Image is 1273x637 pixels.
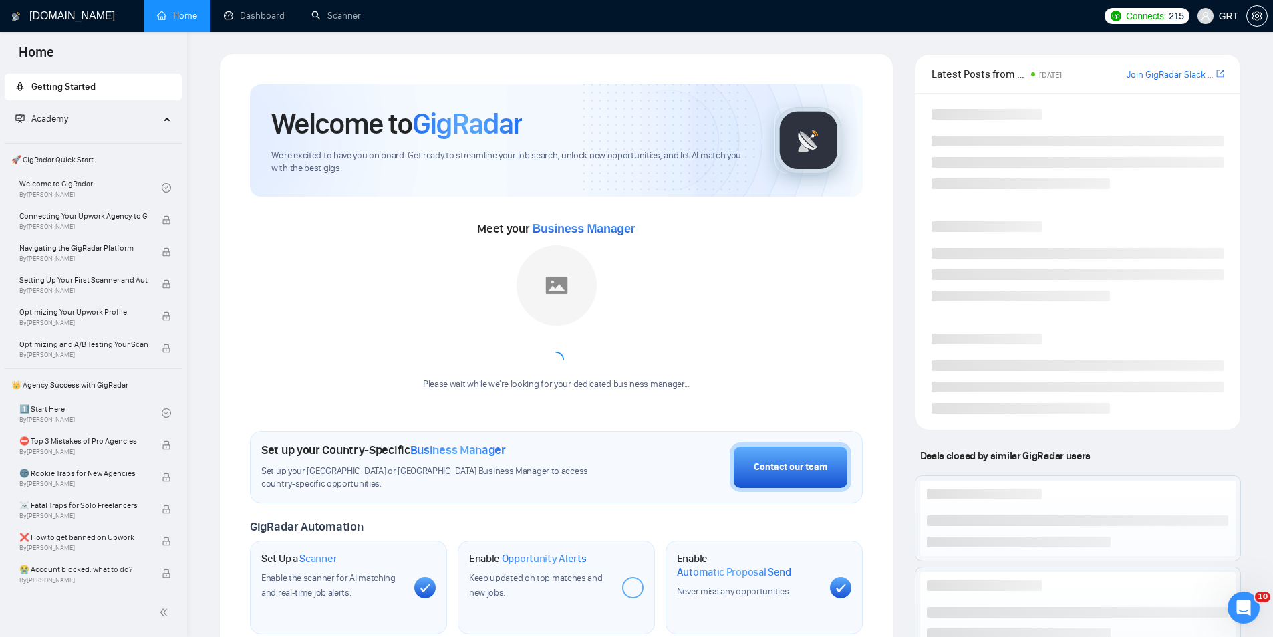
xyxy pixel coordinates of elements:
[1255,592,1270,602] span: 10
[415,378,698,391] div: Please wait while we're looking for your dedicated business manager...
[159,606,172,619] span: double-left
[477,221,635,236] span: Meet your
[162,440,171,450] span: lock
[730,442,851,492] button: Contact our team
[1127,68,1214,82] a: Join GigRadar Slack Community
[1247,11,1267,21] span: setting
[19,576,148,584] span: By [PERSON_NAME]
[19,512,148,520] span: By [PERSON_NAME]
[502,552,587,565] span: Opportunity Alerts
[19,173,162,203] a: Welcome to GigRadarBy[PERSON_NAME]
[1216,68,1224,79] span: export
[532,222,635,235] span: Business Manager
[6,372,180,398] span: 👑 Agency Success with GigRadar
[469,572,603,598] span: Keep updated on top matches and new jobs.
[162,311,171,321] span: lock
[250,519,363,534] span: GigRadar Automation
[162,247,171,257] span: lock
[11,6,21,27] img: logo
[271,106,522,142] h1: Welcome to
[299,552,337,565] span: Scanner
[19,434,148,448] span: ⛔ Top 3 Mistakes of Pro Agencies
[5,74,182,100] li: Getting Started
[31,113,68,124] span: Academy
[162,279,171,289] span: lock
[311,10,361,21] a: searchScanner
[1039,70,1062,80] span: [DATE]
[19,241,148,255] span: Navigating the GigRadar Platform
[19,305,148,319] span: Optimizing Your Upwork Profile
[31,81,96,92] span: Getting Started
[915,444,1096,467] span: Deals closed by similar GigRadar users
[261,552,337,565] h1: Set Up a
[162,537,171,546] span: lock
[162,183,171,193] span: check-circle
[677,552,819,578] h1: Enable
[15,82,25,91] span: rocket
[15,113,68,124] span: Academy
[1201,11,1210,21] span: user
[19,209,148,223] span: Connecting Your Upwork Agency to GigRadar
[412,106,522,142] span: GigRadar
[15,114,25,123] span: fund-projection-screen
[162,473,171,482] span: lock
[754,460,827,475] div: Contact our team
[261,442,506,457] h1: Set up your Country-Specific
[19,398,162,428] a: 1️⃣ Start HereBy[PERSON_NAME]
[8,43,65,71] span: Home
[261,465,615,491] span: Set up your [GEOGRAPHIC_DATA] or [GEOGRAPHIC_DATA] Business Manager to access country-specific op...
[19,223,148,231] span: By [PERSON_NAME]
[1246,11,1268,21] a: setting
[677,586,791,597] span: Never miss any opportunities.
[1111,11,1121,21] img: upwork-logo.png
[19,480,148,488] span: By [PERSON_NAME]
[19,531,148,544] span: ❌ How to get banned on Upwork
[6,146,180,173] span: 🚀 GigRadar Quick Start
[157,10,197,21] a: homeHome
[19,467,148,480] span: 🌚 Rookie Traps for New Agencies
[1126,9,1166,23] span: Connects:
[162,344,171,353] span: lock
[162,569,171,578] span: lock
[162,408,171,418] span: check-circle
[271,150,753,175] span: We're excited to have you on board. Get ready to streamline your job search, unlock new opportuni...
[162,215,171,225] span: lock
[224,10,285,21] a: dashboardDashboard
[469,552,587,565] h1: Enable
[545,349,567,371] span: loading
[19,351,148,359] span: By [PERSON_NAME]
[19,338,148,351] span: Optimizing and A/B Testing Your Scanner for Better Results
[19,287,148,295] span: By [PERSON_NAME]
[19,319,148,327] span: By [PERSON_NAME]
[677,565,791,579] span: Automatic Proposal Send
[19,448,148,456] span: By [PERSON_NAME]
[162,505,171,514] span: lock
[932,66,1027,82] span: Latest Posts from the GigRadar Community
[19,273,148,287] span: Setting Up Your First Scanner and Auto-Bidder
[261,572,396,598] span: Enable the scanner for AI matching and real-time job alerts.
[19,255,148,263] span: By [PERSON_NAME]
[1228,592,1260,624] iframe: Intercom live chat
[775,107,842,174] img: gigradar-logo.png
[19,563,148,576] span: 😭 Account blocked: what to do?
[410,442,506,457] span: Business Manager
[1169,9,1183,23] span: 215
[1246,5,1268,27] button: setting
[19,544,148,552] span: By [PERSON_NAME]
[517,245,597,326] img: placeholder.png
[19,499,148,512] span: ☠️ Fatal Traps for Solo Freelancers
[1216,68,1224,80] a: export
